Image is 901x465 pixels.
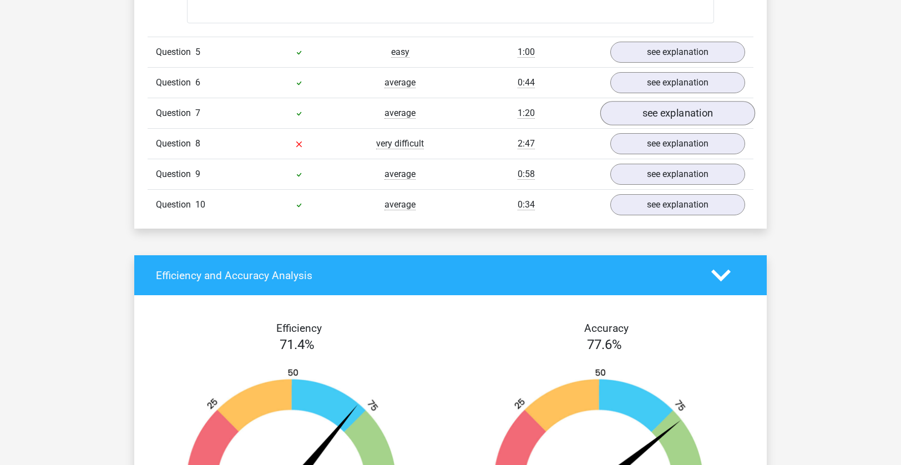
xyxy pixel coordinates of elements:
span: 7 [195,108,200,118]
span: 6 [195,77,200,88]
span: 8 [195,138,200,149]
span: Question [156,168,195,181]
span: Question [156,198,195,211]
span: Question [156,137,195,150]
span: 0:44 [518,77,535,88]
h4: Accuracy [463,322,750,335]
a: see explanation [610,72,745,93]
span: 0:34 [518,199,535,210]
a: see explanation [610,164,745,185]
span: Question [156,76,195,89]
a: see explanation [610,42,745,63]
span: 9 [195,169,200,179]
span: 1:00 [518,47,535,58]
span: 71.4% [280,337,315,352]
span: average [384,108,416,119]
span: average [384,169,416,180]
span: very difficult [376,138,424,149]
span: 0:58 [518,169,535,180]
span: Question [156,107,195,120]
span: 77.6% [587,337,622,352]
span: 1:20 [518,108,535,119]
span: average [384,77,416,88]
h4: Efficiency and Accuracy Analysis [156,269,695,282]
span: Question [156,46,195,59]
span: average [384,199,416,210]
h4: Efficiency [156,322,442,335]
span: 5 [195,47,200,57]
a: see explanation [610,133,745,154]
a: see explanation [610,194,745,215]
span: 2:47 [518,138,535,149]
span: 10 [195,199,205,210]
span: easy [391,47,409,58]
a: see explanation [600,101,755,125]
